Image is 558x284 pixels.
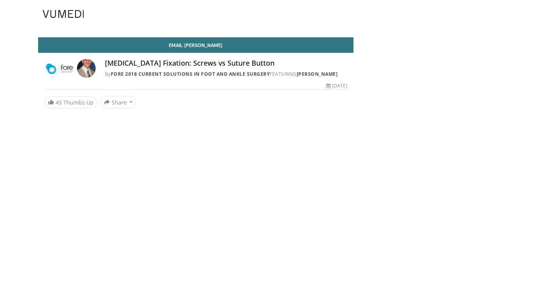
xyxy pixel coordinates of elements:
img: FORE 2018 Current Solutions in Foot and Ankle Surgery [44,59,74,78]
button: Share [100,96,136,108]
a: 45 Thumbs Up [44,96,97,108]
h4: [MEDICAL_DATA] Fixation: Screws vs Suture Button [105,59,347,68]
a: FORE 2018 Current Solutions in Foot and Ankle Surgery [111,71,270,77]
div: By FEATURING [105,71,347,78]
a: Email [PERSON_NAME] [38,37,354,53]
img: VuMedi Logo [43,10,84,18]
a: [PERSON_NAME] [297,71,338,77]
img: Avatar [77,59,96,78]
div: [DATE] [326,82,347,89]
span: 45 [56,99,62,106]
